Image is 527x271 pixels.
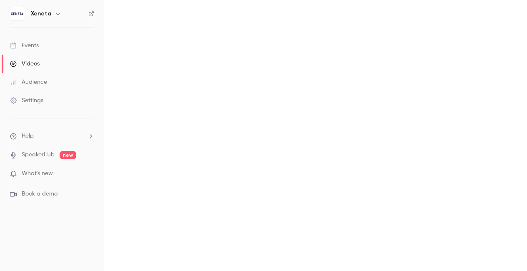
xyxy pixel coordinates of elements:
[10,132,94,141] li: help-dropdown-opener
[10,7,24,20] img: Xeneta
[31,10,51,18] h6: Xeneta
[22,190,57,198] span: Book a demo
[10,60,40,68] div: Videos
[60,151,76,159] span: new
[10,96,43,105] div: Settings
[10,41,39,50] div: Events
[22,151,55,159] a: SpeakerHub
[22,169,53,178] span: What's new
[22,132,34,141] span: Help
[10,78,47,86] div: Audience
